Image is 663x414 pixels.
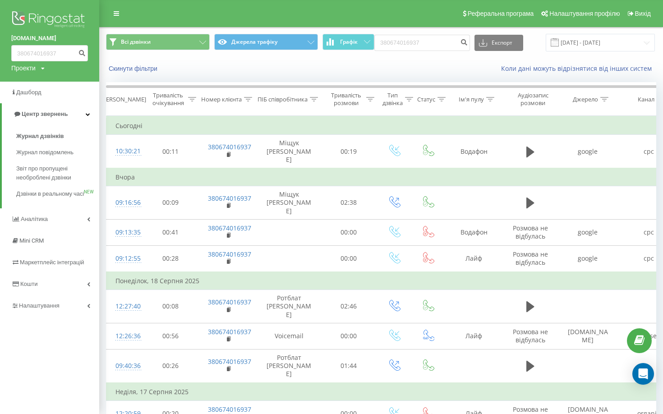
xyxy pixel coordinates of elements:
[258,290,321,323] td: Ротблат [PERSON_NAME]
[459,96,484,103] div: Ім'я пулу
[445,245,503,272] td: Лайф
[258,135,321,168] td: Міщук [PERSON_NAME]
[321,290,377,323] td: 02:46
[321,350,377,383] td: 01:44
[143,135,199,168] td: 00:11
[557,323,618,349] td: [DOMAIN_NAME]
[208,357,251,366] a: 380674016937
[115,194,134,212] div: 09:16:56
[201,96,242,103] div: Номер клієнта
[143,245,199,272] td: 00:28
[115,224,134,241] div: 09:13:35
[557,245,618,272] td: google
[513,224,548,240] span: Розмова не відбулась
[511,92,555,107] div: Аудіозапис розмови
[16,186,99,202] a: Дзвінки в реальному часіNEW
[208,143,251,151] a: 380674016937
[106,34,210,50] button: Всі дзвінки
[19,302,60,309] span: Налаштування
[115,327,134,345] div: 12:26:36
[11,34,88,43] a: [DOMAIN_NAME]
[115,143,134,160] div: 10:30:21
[513,250,548,267] span: Розмова не відбулась
[328,92,364,107] div: Тривалість розмови
[11,64,36,73] div: Проекти
[258,186,321,220] td: Міщук [PERSON_NAME]
[340,39,358,45] span: Графік
[143,290,199,323] td: 00:08
[208,327,251,336] a: 380674016937
[501,64,656,73] a: Коли дані можуть відрізнятися вiд інших систем
[445,323,503,349] td: Лайф
[11,45,88,61] input: Пошук за номером
[16,148,74,157] span: Журнал повідомлень
[258,323,321,349] td: Voicemail
[16,89,41,96] span: Дашборд
[150,92,186,107] div: Тривалість очікування
[557,135,618,168] td: google
[635,10,651,17] span: Вихід
[474,35,523,51] button: Експорт
[382,92,403,107] div: Тип дзвінка
[208,224,251,232] a: 380674016937
[321,323,377,349] td: 00:00
[21,216,48,222] span: Аналiтика
[16,132,64,141] span: Журнал дзвінків
[322,34,374,50] button: Графік
[16,144,99,161] a: Журнал повідомлень
[2,103,99,125] a: Центр звернень
[445,219,503,245] td: Водафон
[468,10,534,17] span: Реферальна програма
[513,327,548,344] span: Розмова не відбулась
[557,219,618,245] td: google
[143,186,199,220] td: 00:09
[638,96,654,103] div: Канал
[106,64,162,73] button: Скинути фільтри
[115,357,134,375] div: 09:40:36
[258,350,321,383] td: Ротблат [PERSON_NAME]
[143,350,199,383] td: 00:26
[321,219,377,245] td: 00:00
[208,194,251,202] a: 380674016937
[208,405,251,414] a: 380674016937
[115,250,134,267] div: 09:12:55
[445,135,503,168] td: Водафон
[115,298,134,315] div: 12:27:40
[143,323,199,349] td: 00:56
[101,96,146,103] div: [PERSON_NAME]
[11,9,88,32] img: Ringostat logo
[573,96,598,103] div: Джерело
[417,96,435,103] div: Статус
[321,186,377,220] td: 02:38
[121,38,151,46] span: Всі дзвінки
[321,135,377,168] td: 00:19
[208,250,251,258] a: 380674016937
[16,128,99,144] a: Журнал дзвінків
[20,259,84,266] span: Маркетплейс інтеграцій
[16,164,95,182] span: Звіт про пропущені необроблені дзвінки
[143,219,199,245] td: 00:41
[549,10,620,17] span: Налаштування профілю
[374,35,470,51] input: Пошук за номером
[321,245,377,272] td: 00:00
[258,96,308,103] div: ПІБ співробітника
[214,34,318,50] button: Джерела трафіку
[19,237,44,244] span: Mini CRM
[20,281,37,287] span: Кошти
[16,189,84,198] span: Дзвінки в реальному часі
[16,161,99,186] a: Звіт про пропущені необроблені дзвінки
[22,110,68,117] span: Центр звернень
[632,363,654,385] div: Open Intercom Messenger
[208,298,251,306] a: 380674016937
